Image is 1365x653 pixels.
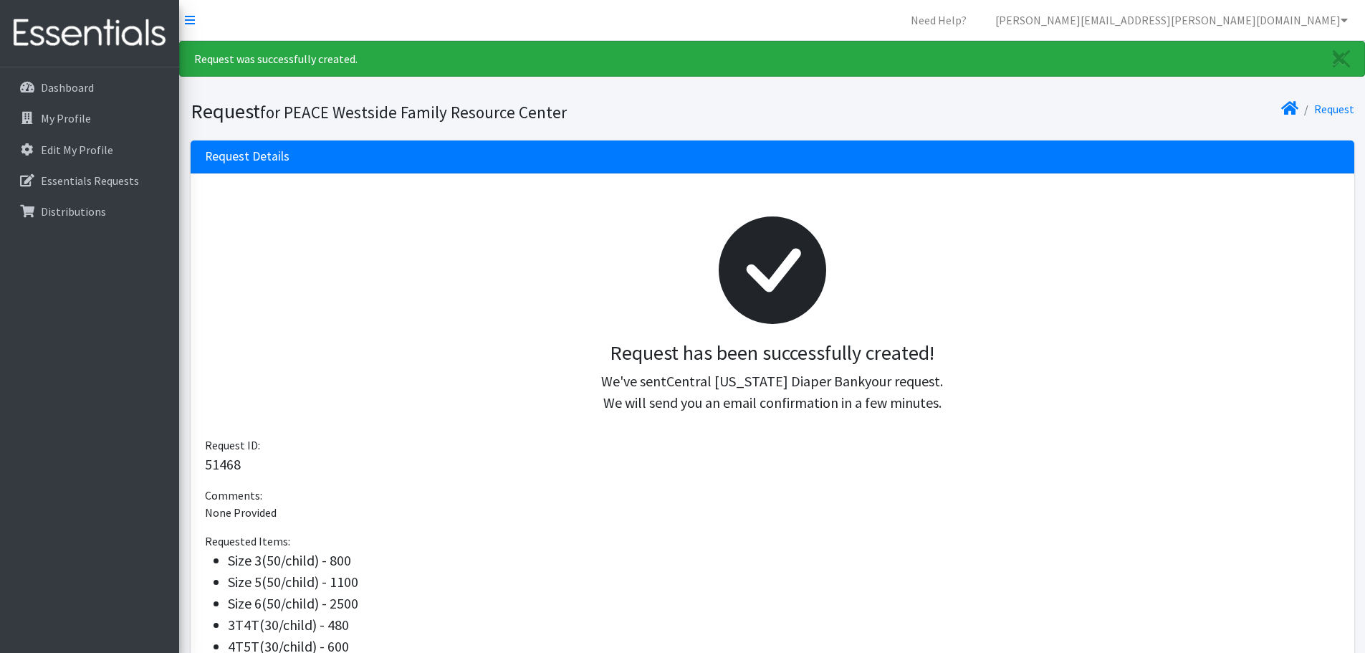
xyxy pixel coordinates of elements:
[205,488,262,502] span: Comments:
[228,593,1340,614] li: Size 6(50/child) - 2500
[1318,42,1364,76] a: Close
[6,73,173,102] a: Dashboard
[6,166,173,195] a: Essentials Requests
[6,9,173,57] img: HumanEssentials
[666,372,865,390] span: Central [US_STATE] Diaper Bank
[41,80,94,95] p: Dashboard
[228,550,1340,571] li: Size 3(50/child) - 800
[216,371,1328,414] p: We've sent your request. We will send you an email confirmation in a few minutes.
[1314,102,1354,116] a: Request
[984,6,1359,34] a: [PERSON_NAME][EMAIL_ADDRESS][PERSON_NAME][DOMAIN_NAME]
[6,104,173,133] a: My Profile
[228,614,1340,636] li: 3T4T(30/child) - 480
[41,204,106,219] p: Distributions
[205,454,1340,475] p: 51468
[899,6,978,34] a: Need Help?
[216,341,1328,366] h3: Request has been successfully created!
[6,197,173,226] a: Distributions
[205,438,260,452] span: Request ID:
[41,143,113,157] p: Edit My Profile
[205,505,277,520] span: None Provided
[205,149,289,164] h3: Request Details
[41,111,91,125] p: My Profile
[179,41,1365,77] div: Request was successfully created.
[260,102,567,123] small: for PEACE Westside Family Resource Center
[205,534,290,548] span: Requested Items:
[228,571,1340,593] li: Size 5(50/child) - 1100
[41,173,139,188] p: Essentials Requests
[191,99,767,124] h1: Request
[6,135,173,164] a: Edit My Profile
